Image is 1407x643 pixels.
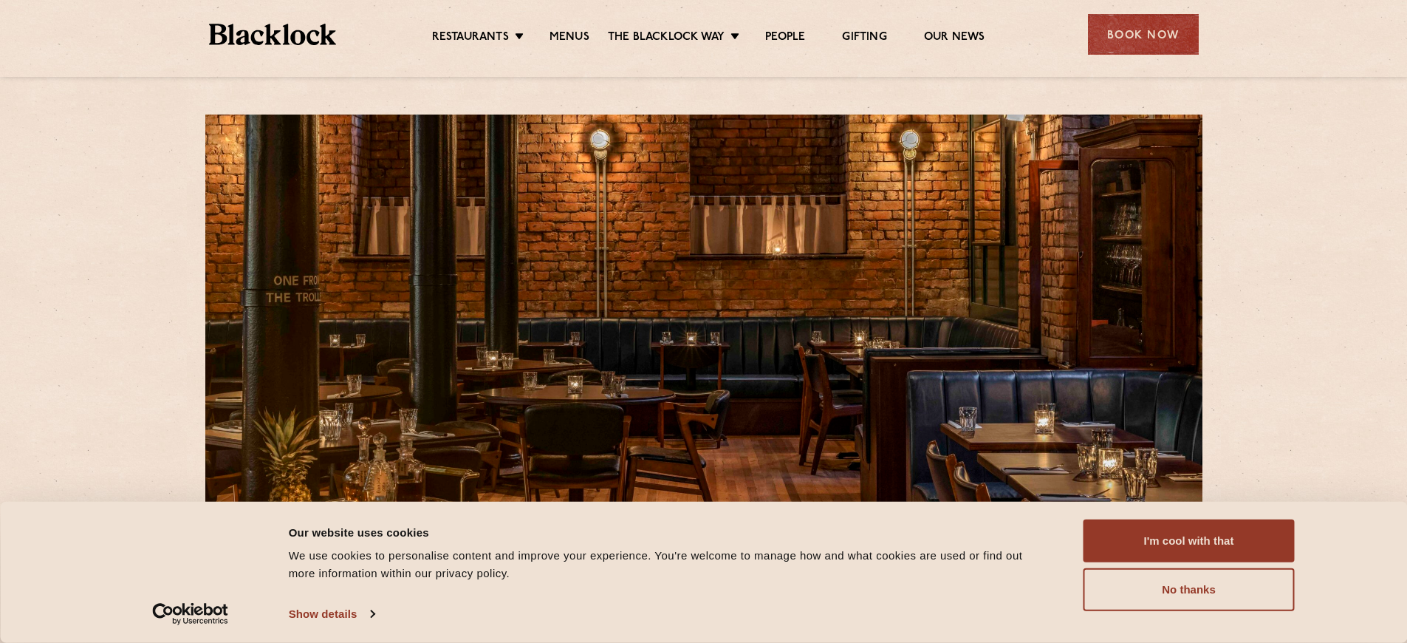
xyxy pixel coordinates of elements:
div: Book Now [1088,14,1199,55]
a: The Blacklock Way [608,30,725,47]
a: Restaurants [432,30,509,47]
img: BL_Textured_Logo-footer-cropped.svg [209,24,337,45]
a: Show details [289,603,374,625]
a: People [765,30,805,47]
button: No thanks [1084,568,1295,611]
a: Usercentrics Cookiebot - opens in a new window [126,603,255,625]
a: Gifting [842,30,886,47]
a: Our News [924,30,985,47]
div: Our website uses cookies [289,523,1050,541]
a: Menus [550,30,589,47]
div: We use cookies to personalise content and improve your experience. You're welcome to manage how a... [289,547,1050,582]
button: I'm cool with that [1084,520,1295,562]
